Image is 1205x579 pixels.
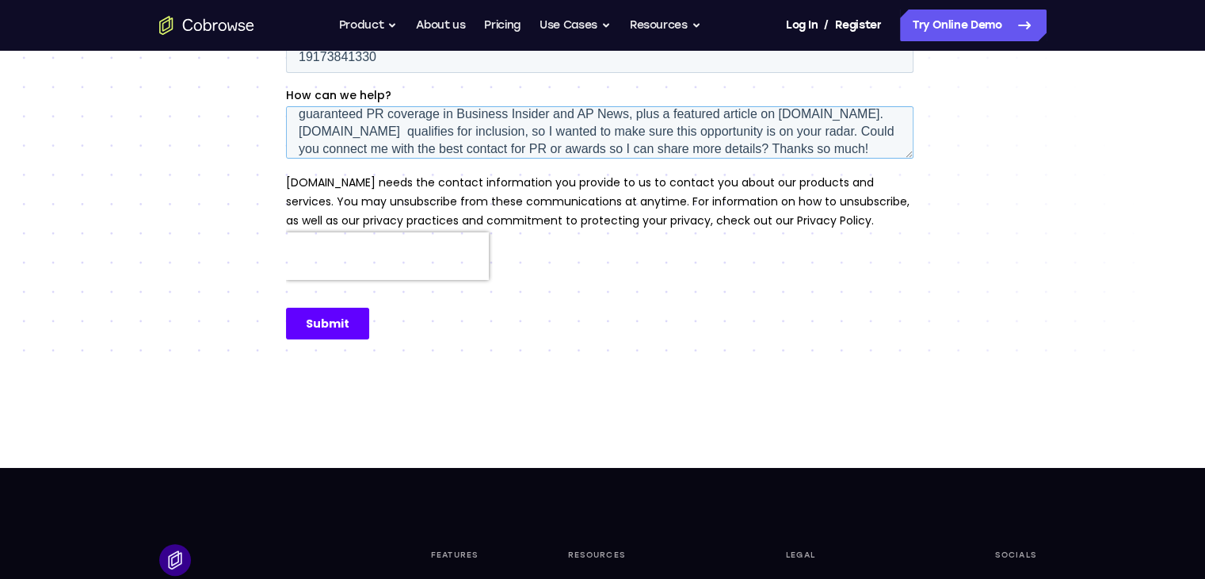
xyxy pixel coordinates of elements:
span: / [824,16,829,35]
a: About us [416,10,465,41]
div: Features [425,544,500,566]
div: Legal [780,544,927,566]
a: Log In [786,10,818,41]
div: Resources [562,544,718,566]
button: Use Cases [540,10,611,41]
a: Pricing [484,10,521,41]
a: Register [835,10,881,41]
div: Socials [989,544,1046,566]
a: Go to the home page [159,16,254,35]
a: Try Online Demo [900,10,1047,41]
button: Resources [630,10,701,41]
button: Product [339,10,398,41]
